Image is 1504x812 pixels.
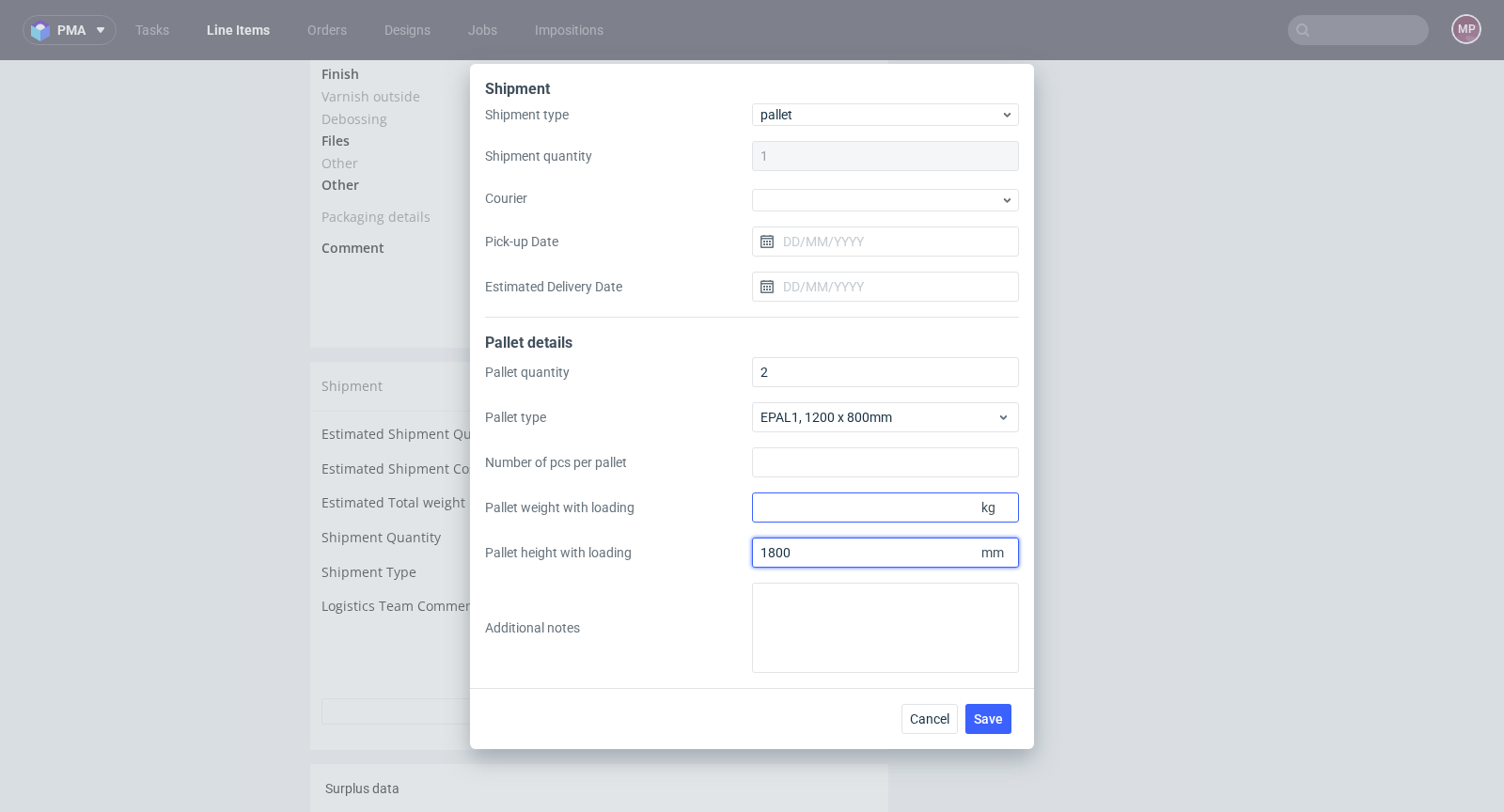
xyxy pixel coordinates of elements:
div: Pallet details [485,333,1019,357]
span: EPAL1, 1200 x 800mm [760,408,996,427]
label: Pallet quantity [485,363,752,382]
input: DD/MM/YYYY [752,272,1019,302]
button: Save [965,704,1011,734]
label: Number of pcs per pallet [485,453,752,472]
td: Unknown [593,398,877,432]
td: Shipment Quantity [321,466,593,501]
td: Varnish outside [321,25,599,48]
button: Send to VMA [663,217,764,243]
label: Additional notes [485,618,752,637]
button: Update [775,584,877,610]
span: mm [978,539,1015,566]
span: Cancel [910,712,949,726]
span: Surplus data [325,721,399,736]
div: Shipment [485,79,1019,103]
td: Debossing [321,48,599,70]
div: Shipment [310,302,888,351]
label: Shipment quantity [485,147,752,165]
button: Showdetails [321,638,877,664]
td: Unknown [593,363,877,398]
span: Save [974,712,1003,726]
a: Download PDF [550,211,663,252]
button: Cancel [901,704,958,734]
td: Estimated Shipment Quantity [321,363,593,398]
button: Manage shipments [752,313,877,339]
td: Shipment Type [321,501,593,536]
button: Send to QMS [764,217,866,243]
td: Comment [321,177,599,199]
span: No [603,50,621,68]
td: Packaging details [321,136,599,177]
label: Pallet type [485,408,752,427]
input: DD/MM/YYYY [752,226,1019,257]
span: LOGISTICS: the truck should have a tail-lift and forklift [603,138,869,175]
td: Files [321,70,599,92]
span: pallet [760,105,1000,124]
label: Pallet weight with loading [485,498,752,517]
label: Estimated Delivery Date [485,277,752,296]
span: kg [978,494,1015,521]
td: Other [321,114,599,136]
label: Shipment type [485,105,752,124]
span: Gloss [603,27,637,45]
td: 1 [593,466,877,501]
label: Courier [485,189,752,208]
td: Unknown [593,431,877,466]
td: package [593,501,877,536]
label: Pick-up Date [485,232,752,251]
label: Pallet height with loading [485,543,752,562]
td: Estimated Total weight [321,431,593,466]
td: Logistics Team Comment [321,535,593,577]
td: Estimated Shipment Cost [321,398,593,432]
td: Other [321,92,599,115]
td: Finish [321,3,599,25]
